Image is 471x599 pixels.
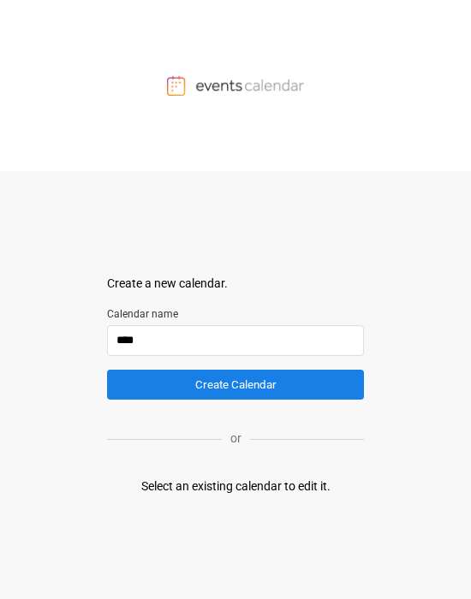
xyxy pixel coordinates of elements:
button: Create Calendar [107,370,364,400]
div: Select an existing calendar to edit it. [141,477,331,495]
div: Create a new calendar. [107,275,364,293]
label: Calendar name [107,306,364,322]
p: or [222,430,250,448]
img: Events Calendar [167,75,304,96]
